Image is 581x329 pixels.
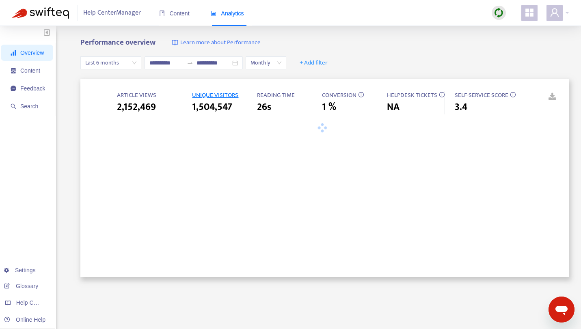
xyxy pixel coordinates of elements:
[300,58,328,68] span: + Add filter
[83,5,141,21] span: Help Center Manager
[387,100,400,114] span: NA
[294,56,334,69] button: + Add filter
[117,100,156,114] span: 2,152,469
[159,11,165,16] span: book
[322,90,356,100] span: CONVERSION
[11,68,16,73] span: container
[187,60,193,66] span: to
[550,8,559,17] span: user
[257,100,271,114] span: 26s
[455,100,467,114] span: 3.4
[525,8,534,17] span: appstore
[159,10,190,17] span: Content
[11,103,16,109] span: search
[11,50,16,56] span: signal
[4,316,45,323] a: Online Help
[455,90,508,100] span: SELF-SERVICE SCORE
[494,8,504,18] img: sync.dc5367851b00ba804db3.png
[4,267,36,273] a: Settings
[251,57,281,69] span: Monthly
[192,100,232,114] span: 1,504,547
[12,7,69,19] img: Swifteq
[80,36,156,49] b: Performance overview
[192,90,238,100] span: UNIQUE VISITORS
[211,11,216,16] span: area-chart
[85,57,136,69] span: Last 6 months
[549,297,575,323] iframe: Button to launch messaging window, conversation in progress
[117,90,156,100] span: ARTICLE VIEWS
[322,100,336,114] span: 1 %
[172,38,261,47] a: Learn more about Performance
[257,90,295,100] span: READING TIME
[20,67,40,74] span: Content
[20,49,44,56] span: Overview
[172,39,178,46] img: image-link
[16,299,50,306] span: Help Centers
[4,283,38,289] a: Glossary
[187,60,193,66] span: swap-right
[387,90,437,100] span: HELPDESK TICKETS
[20,103,38,110] span: Search
[180,38,261,47] span: Learn more about Performance
[20,85,45,92] span: Feedback
[11,86,16,91] span: message
[211,10,244,17] span: Analytics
